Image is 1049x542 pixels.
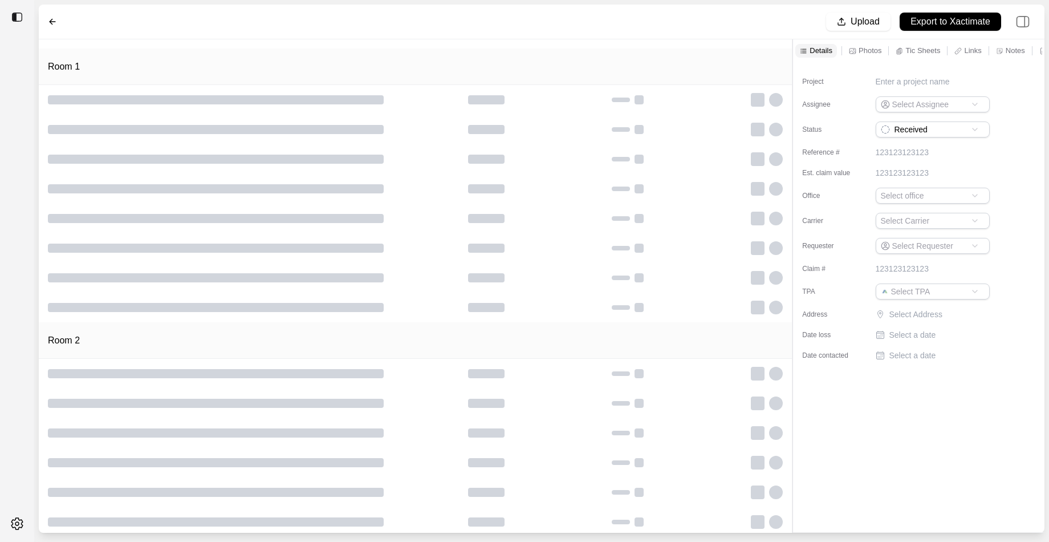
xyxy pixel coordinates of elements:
[802,125,859,134] label: Status
[900,13,1001,31] button: Export to Xactimate
[48,60,80,74] h1: Room 1
[802,100,859,109] label: Assignee
[802,287,859,296] label: TPA
[889,309,992,320] p: Select Address
[802,310,859,319] label: Address
[802,330,859,339] label: Date loss
[910,15,990,29] p: Export to Xactimate
[859,46,881,55] p: Photos
[876,147,929,158] p: 123123123123
[1010,9,1035,34] img: right-panel.svg
[802,351,859,360] label: Date contacted
[802,148,859,157] label: Reference #
[802,241,859,250] label: Requester
[964,46,981,55] p: Links
[802,216,859,225] label: Carrier
[810,46,832,55] p: Details
[1006,46,1025,55] p: Notes
[876,263,929,274] p: 123123123123
[889,329,936,341] p: Select a date
[802,191,859,200] label: Office
[802,168,859,177] label: Est. claim value
[876,76,950,87] p: Enter a project name
[905,46,940,55] p: Tic Sheets
[11,11,23,23] img: toggle sidebar
[889,350,936,361] p: Select a date
[851,15,880,29] p: Upload
[876,167,929,179] p: 123123123123
[802,77,859,86] label: Project
[48,334,80,347] h1: Room 2
[826,13,891,31] button: Upload
[802,264,859,273] label: Claim #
